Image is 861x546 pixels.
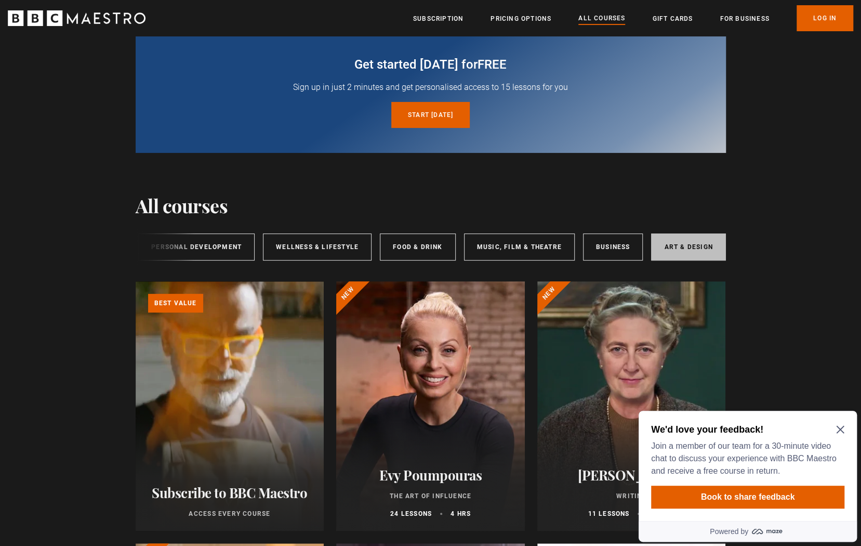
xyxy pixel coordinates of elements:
a: Food & Drink [380,233,455,261]
h2: Get started [DATE] for [161,56,701,73]
p: The Art of Influence [349,491,512,501]
a: All Courses [578,13,625,24]
p: 11 lessons [588,509,629,518]
a: Pricing Options [491,14,551,24]
a: For business [720,14,769,24]
p: Best value [148,294,203,313]
a: Art & Design [651,233,725,261]
a: Wellness & Lifestyle [263,233,372,261]
button: Book to share feedback [17,79,210,102]
a: Log In [797,5,853,31]
p: Sign up in just 2 minutes and get personalised access to 15 lessons for you [161,81,701,94]
div: Optional study invitation [4,4,222,135]
a: Personal Development [138,233,255,261]
button: Close Maze Prompt [202,19,210,27]
p: 4 hrs [451,509,471,518]
a: Start [DATE] [391,102,470,128]
p: Join a member of our team for a 30-minute video chat to discuss your experience with BBC Maestro ... [17,33,206,71]
svg: BBC Maestro [8,10,145,26]
a: Powered by maze [4,114,222,135]
a: Subscription [413,14,463,24]
a: Music, Film & Theatre [464,233,575,261]
p: Writing [550,491,713,501]
a: Business [583,233,643,261]
span: free [478,57,507,72]
h1: All courses [136,194,228,216]
a: Gift Cards [652,14,693,24]
a: [PERSON_NAME] Writing 11 lessons 2.5 hrs New [537,281,726,531]
nav: Primary [413,5,853,31]
h2: [PERSON_NAME] [550,467,713,483]
p: 24 lessons [390,509,432,518]
h2: Evy Poumpouras [349,467,512,483]
a: Evy Poumpouras The Art of Influence 24 lessons 4 hrs New [336,281,525,531]
h2: We'd love your feedback! [17,17,206,29]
